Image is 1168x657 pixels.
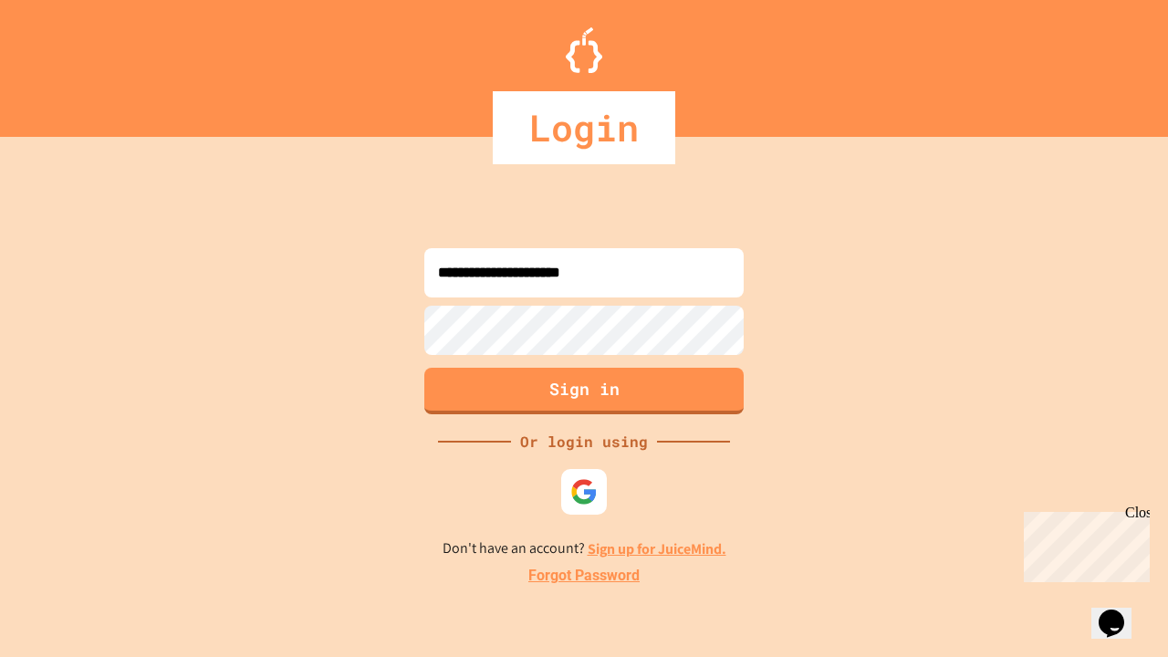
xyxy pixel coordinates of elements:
button: Sign in [424,368,744,414]
div: Login [493,91,675,164]
div: Or login using [511,431,657,453]
p: Don't have an account? [443,537,726,560]
a: Forgot Password [528,565,640,587]
a: Sign up for JuiceMind. [588,539,726,558]
iframe: chat widget [1017,505,1150,582]
img: google-icon.svg [570,478,598,506]
iframe: chat widget [1091,584,1150,639]
img: Logo.svg [566,27,602,73]
div: Chat with us now!Close [7,7,126,116]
